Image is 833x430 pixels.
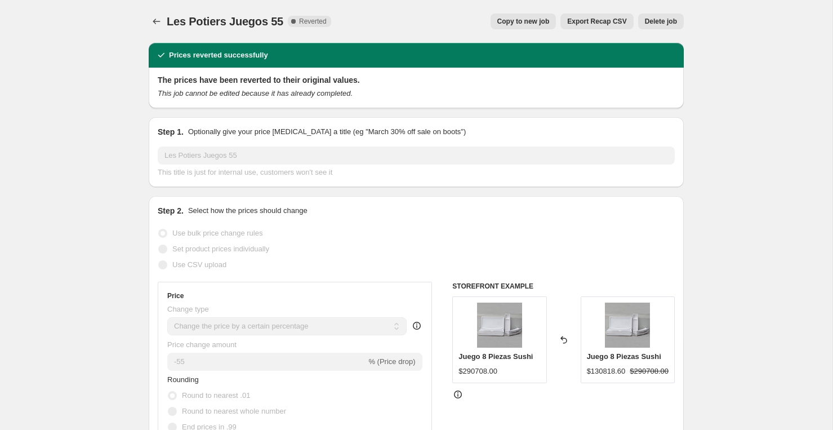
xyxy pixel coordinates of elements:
[188,126,466,138] p: Optionally give your price [MEDICAL_DATA] a title (eg "March 30% off sale on boots")
[167,305,209,313] span: Change type
[172,229,262,237] span: Use bulk price change rules
[158,74,675,86] h2: The prices have been reverted to their original values.
[167,291,184,300] h3: Price
[638,14,684,29] button: Delete job
[158,147,675,165] input: 30% off holiday sale
[169,50,268,61] h2: Prices reverted successfully
[368,357,415,366] span: % (Price drop)
[567,17,626,26] span: Export Recap CSV
[182,391,250,400] span: Round to nearest .01
[172,260,226,269] span: Use CSV upload
[491,14,556,29] button: Copy to new job
[158,168,332,176] span: This title is just for internal use, customers won't see it
[172,245,269,253] span: Set product prices individually
[167,375,199,384] span: Rounding
[167,15,283,28] span: Les Potiers Juegos 55
[299,17,327,26] span: Reverted
[158,89,353,97] i: This job cannot be edited because it has already completed.
[182,407,286,415] span: Round to nearest whole number
[605,303,650,348] img: 1ok_e3bec7e8-5a5f-45ab-9511-7806bbb9d1fc_80x.jpg
[630,366,669,377] strike: $290708.00
[167,353,366,371] input: -15
[149,14,164,29] button: Price change jobs
[158,126,184,138] h2: Step 1.
[645,17,677,26] span: Delete job
[587,366,626,377] div: $130818.60
[458,366,497,377] div: $290708.00
[158,205,184,216] h2: Step 2.
[458,352,533,361] span: Juego 8 Piezas Sushi
[411,320,422,331] div: help
[188,205,308,216] p: Select how the prices should change
[452,282,675,291] h6: STOREFRONT EXAMPLE
[497,17,550,26] span: Copy to new job
[167,340,237,349] span: Price change amount
[560,14,633,29] button: Export Recap CSV
[587,352,661,361] span: Juego 8 Piezas Sushi
[477,303,522,348] img: 1ok_e3bec7e8-5a5f-45ab-9511-7806bbb9d1fc_80x.jpg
